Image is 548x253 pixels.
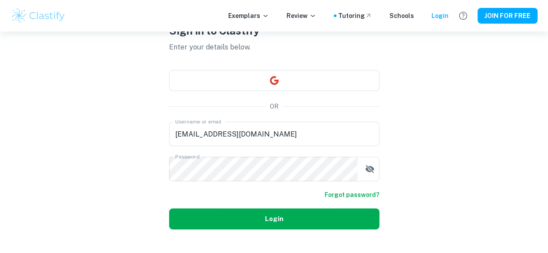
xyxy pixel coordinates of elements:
button: Login [169,208,379,229]
p: Review [286,11,316,21]
label: Password [175,153,199,160]
a: Schools [389,11,414,21]
p: Exemplars [228,11,269,21]
a: Forgot password? [325,190,379,200]
button: Help and Feedback [456,8,470,23]
img: Clastify logo [11,7,66,25]
a: Login [431,11,449,21]
label: Username or email [175,118,222,125]
p: OR [270,102,279,111]
a: Tutoring [338,11,372,21]
button: JOIN FOR FREE [477,8,537,24]
p: Enter your details below. [169,42,379,53]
